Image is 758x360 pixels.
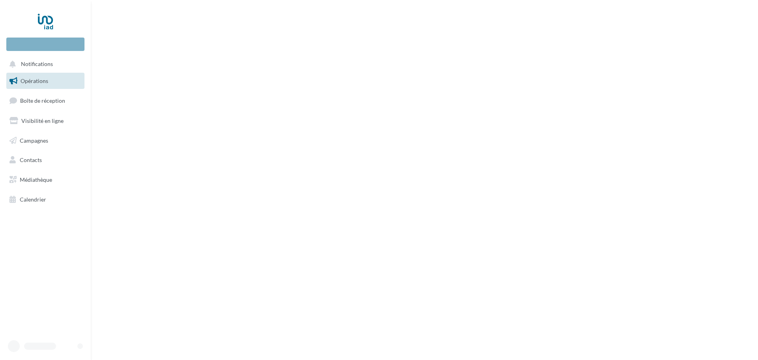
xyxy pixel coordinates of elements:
[5,92,86,109] a: Boîte de réception
[20,176,52,183] span: Médiathèque
[21,117,64,124] span: Visibilité en ligne
[6,38,84,51] div: Nouvelle campagne
[5,191,86,208] a: Calendrier
[20,156,42,163] span: Contacts
[20,137,48,143] span: Campagnes
[5,73,86,89] a: Opérations
[5,152,86,168] a: Contacts
[5,113,86,129] a: Visibilité en ligne
[20,97,65,104] span: Boîte de réception
[5,172,86,188] a: Médiathèque
[21,77,48,84] span: Opérations
[20,196,46,203] span: Calendrier
[5,132,86,149] a: Campagnes
[21,61,53,68] span: Notifications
